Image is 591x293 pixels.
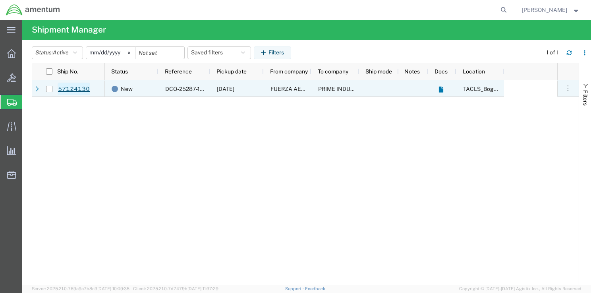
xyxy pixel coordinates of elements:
[111,68,128,75] span: Status
[121,81,133,97] span: New
[305,286,325,291] a: Feedback
[187,286,218,291] span: [DATE] 11:37:29
[53,49,69,56] span: Active
[463,68,485,75] span: Location
[463,86,561,92] span: TACLS_Bogota. Colombia
[187,46,251,59] button: Saved filters
[86,47,135,59] input: Not set
[58,83,90,95] a: 57124130
[217,86,234,92] span: 10/14/2025
[165,86,217,92] span: DCO-25287-169424
[522,6,567,14] span: Miguel Serna
[459,285,581,292] span: Copyright © [DATE]-[DATE] Agistix Inc., All Rights Reserved
[521,5,580,15] button: [PERSON_NAME]
[365,68,392,75] span: Ship mode
[582,90,589,106] span: Filters
[270,86,351,92] span: FUERZA AEREA COLOMBIANA
[135,47,184,59] input: Not set
[32,286,129,291] span: Server: 2025.21.0-769a9a7b8c3
[270,68,308,75] span: From company
[285,286,305,291] a: Support
[216,68,247,75] span: Pickup date
[32,46,83,59] button: Status:Active
[435,68,448,75] span: Docs
[32,20,106,40] h4: Shipment Manager
[165,68,192,75] span: Reference
[318,68,348,75] span: To company
[254,46,291,59] button: Filters
[6,4,60,16] img: logo
[546,48,560,57] div: 1 of 1
[404,68,420,75] span: Notes
[133,286,218,291] span: Client: 2025.21.0-7d7479b
[57,68,78,75] span: Ship No.
[318,86,380,92] span: PRIME INDUSTRIES INC
[97,286,129,291] span: [DATE] 10:09:35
